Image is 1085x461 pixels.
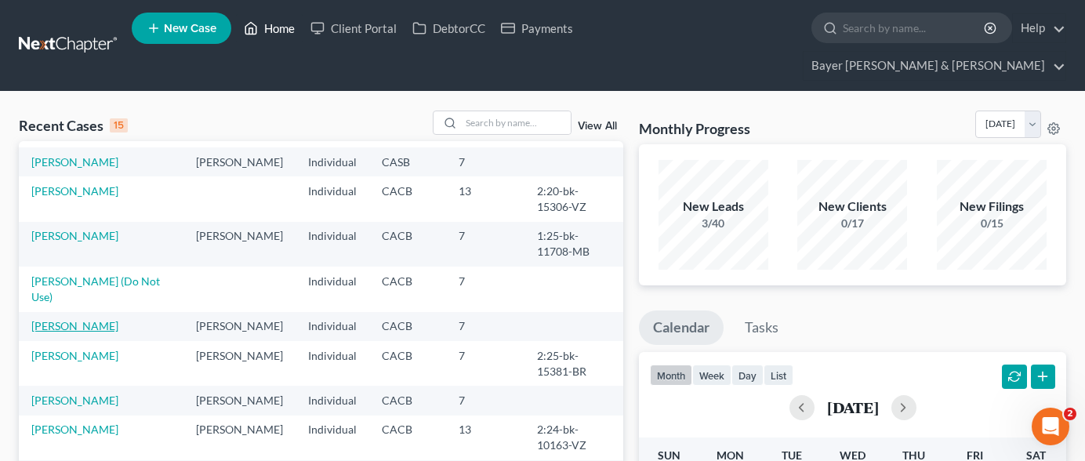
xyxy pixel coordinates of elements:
[639,119,750,138] h3: Monthly Progress
[369,267,446,311] td: CACB
[804,52,1065,80] a: Bayer [PERSON_NAME] & [PERSON_NAME]
[19,116,128,135] div: Recent Cases
[446,222,524,267] td: 7
[446,416,524,460] td: 13
[369,386,446,415] td: CACB
[659,198,768,216] div: New Leads
[446,386,524,415] td: 7
[446,176,524,221] td: 13
[303,14,405,42] a: Client Portal
[31,274,160,303] a: [PERSON_NAME] (Do Not Use)
[236,14,303,42] a: Home
[296,176,369,221] td: Individual
[296,147,369,176] td: Individual
[183,416,296,460] td: [PERSON_NAME]
[31,319,118,332] a: [PERSON_NAME]
[639,310,724,345] a: Calendar
[524,176,623,221] td: 2:20-bk-15306-VZ
[937,198,1047,216] div: New Filings
[296,267,369,311] td: Individual
[183,222,296,267] td: [PERSON_NAME]
[31,349,118,362] a: [PERSON_NAME]
[937,216,1047,231] div: 0/15
[446,341,524,386] td: 7
[578,121,617,132] a: View All
[296,386,369,415] td: Individual
[164,23,216,34] span: New Case
[461,111,571,134] input: Search by name...
[183,386,296,415] td: [PERSON_NAME]
[296,341,369,386] td: Individual
[183,312,296,341] td: [PERSON_NAME]
[110,118,128,132] div: 15
[1032,408,1069,445] iframe: Intercom live chat
[369,222,446,267] td: CACB
[843,13,986,42] input: Search by name...
[369,341,446,386] td: CACB
[524,341,623,386] td: 2:25-bk-15381-BR
[446,267,524,311] td: 7
[296,312,369,341] td: Individual
[650,365,692,386] button: month
[659,216,768,231] div: 3/40
[369,147,446,176] td: CASB
[1013,14,1065,42] a: Help
[31,155,118,169] a: [PERSON_NAME]
[797,216,907,231] div: 0/17
[369,416,446,460] td: CACB
[183,147,296,176] td: [PERSON_NAME]
[405,14,493,42] a: DebtorCC
[797,198,907,216] div: New Clients
[493,14,581,42] a: Payments
[524,416,623,460] td: 2:24-bk-10163-VZ
[731,310,793,345] a: Tasks
[31,184,118,198] a: [PERSON_NAME]
[524,222,623,267] td: 1:25-bk-11708-MB
[31,229,118,242] a: [PERSON_NAME]
[31,423,118,436] a: [PERSON_NAME]
[369,312,446,341] td: CACB
[369,176,446,221] td: CACB
[827,399,879,416] h2: [DATE]
[446,312,524,341] td: 7
[183,341,296,386] td: [PERSON_NAME]
[692,365,731,386] button: week
[1064,408,1076,420] span: 2
[296,416,369,460] td: Individual
[296,222,369,267] td: Individual
[31,394,118,407] a: [PERSON_NAME]
[764,365,793,386] button: list
[731,365,764,386] button: day
[446,147,524,176] td: 7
